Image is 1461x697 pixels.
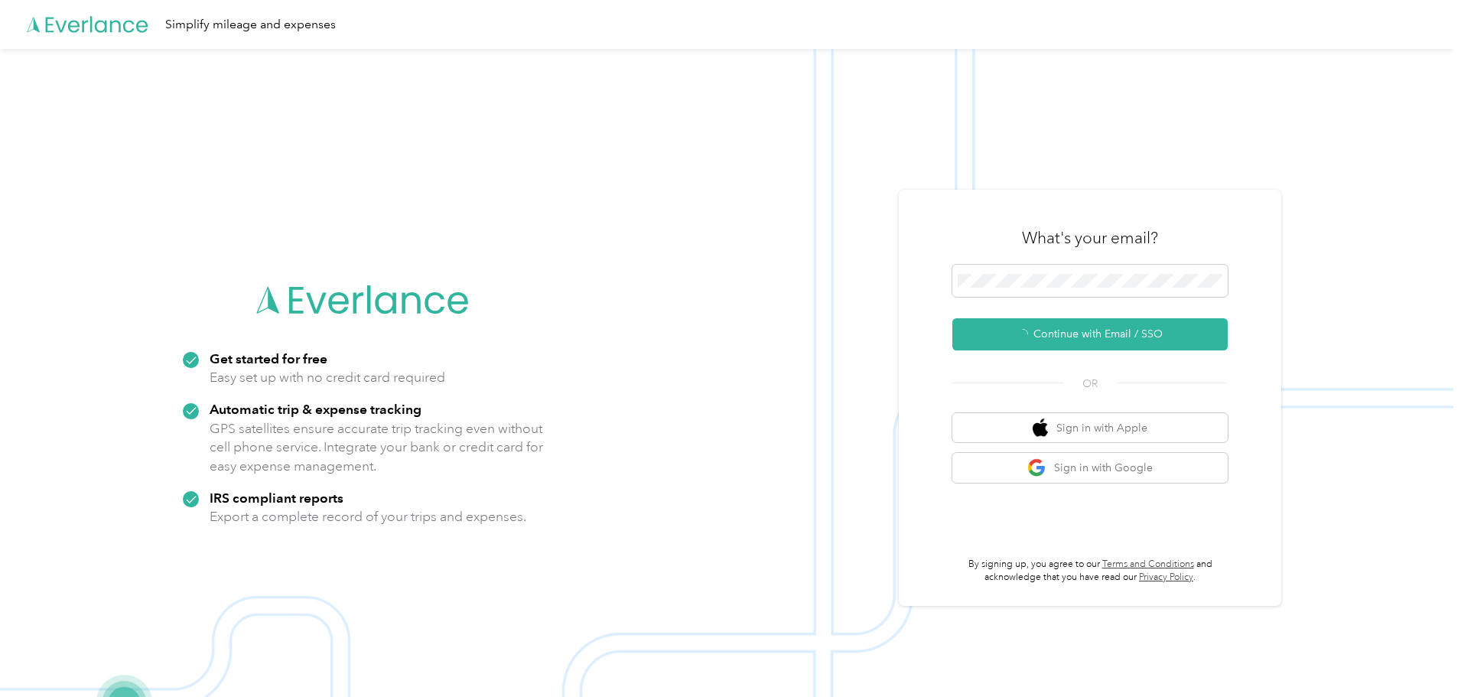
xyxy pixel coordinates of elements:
[210,401,421,417] strong: Automatic trip & expense tracking
[1139,572,1193,583] a: Privacy Policy
[952,413,1228,443] button: apple logoSign in with Apple
[1063,376,1117,392] span: OR
[1102,559,1194,570] a: Terms and Conditions
[1022,227,1158,249] h3: What's your email?
[952,453,1228,483] button: google logoSign in with Google
[210,419,544,476] p: GPS satellites ensure accurate trip tracking even without cell phone service. Integrate your bank...
[1033,419,1048,438] img: apple logo
[210,490,343,506] strong: IRS compliant reports
[210,350,327,366] strong: Get started for free
[165,15,336,34] div: Simplify mileage and expenses
[210,507,526,526] p: Export a complete record of your trips and expenses.
[1027,458,1046,477] img: google logo
[210,368,445,387] p: Easy set up with no credit card required
[952,318,1228,350] button: Continue with Email / SSO
[952,558,1228,585] p: By signing up, you agree to our and acknowledge that you have read our .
